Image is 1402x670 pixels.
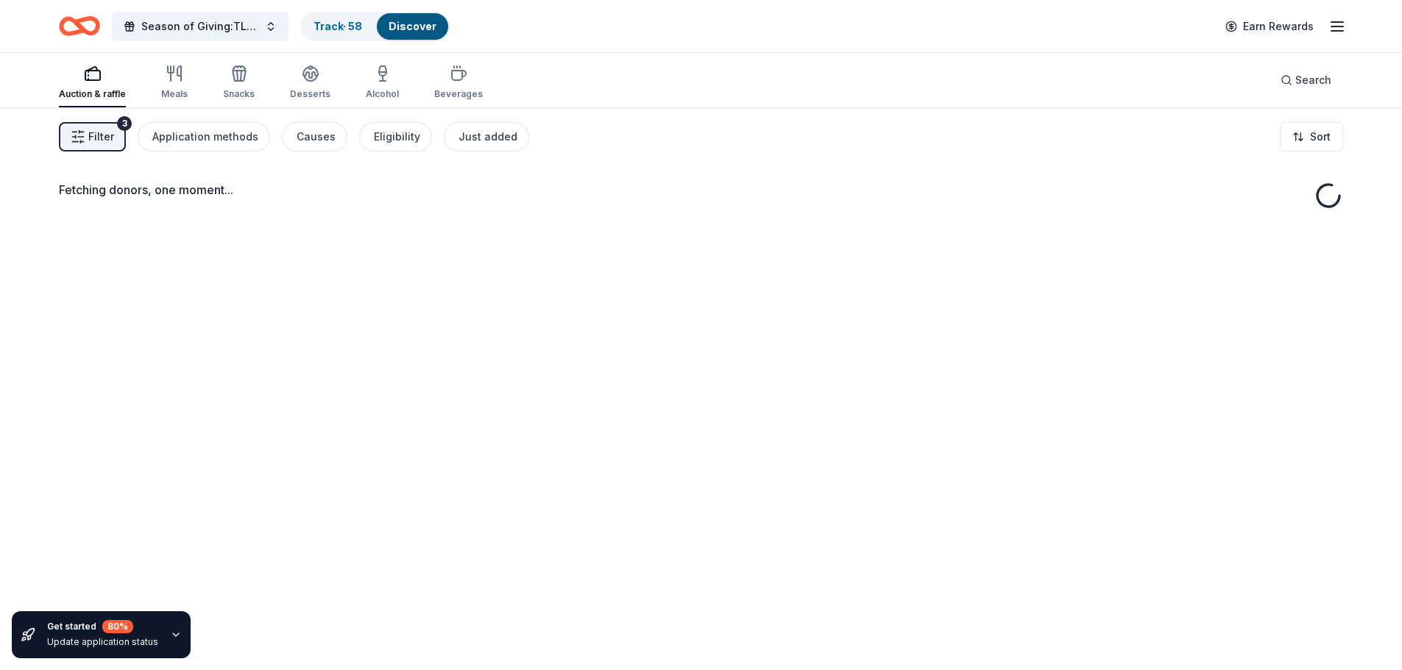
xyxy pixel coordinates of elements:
[161,88,188,100] div: Meals
[161,59,188,107] button: Meals
[59,88,126,100] div: Auction & raffle
[434,88,483,100] div: Beverages
[59,122,126,152] button: Filter3
[434,59,483,107] button: Beverages
[138,122,270,152] button: Application methods
[1217,13,1323,40] a: Earn Rewards
[223,88,255,100] div: Snacks
[389,20,436,32] a: Discover
[112,12,288,41] button: Season of Giving:TLC Blood Drive
[47,620,158,633] div: Get started
[117,116,132,131] div: 3
[282,122,347,152] button: Causes
[223,59,255,107] button: Snacks
[47,636,158,648] div: Update application status
[1280,122,1343,152] button: Sort
[88,128,114,146] span: Filter
[59,59,126,107] button: Auction & raffle
[1310,128,1331,146] span: Sort
[444,122,529,152] button: Just added
[152,128,258,146] div: Application methods
[290,59,330,107] button: Desserts
[459,128,517,146] div: Just added
[102,620,133,633] div: 80 %
[1295,71,1331,89] span: Search
[1269,65,1343,95] button: Search
[359,122,432,152] button: Eligibility
[141,18,259,35] span: Season of Giving:TLC Blood Drive
[366,59,399,107] button: Alcohol
[59,9,100,43] a: Home
[290,88,330,100] div: Desserts
[374,128,420,146] div: Eligibility
[366,88,399,100] div: Alcohol
[297,128,336,146] div: Causes
[300,12,450,41] button: Track· 58Discover
[314,20,362,32] a: Track· 58
[59,181,1343,199] div: Fetching donors, one moment...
